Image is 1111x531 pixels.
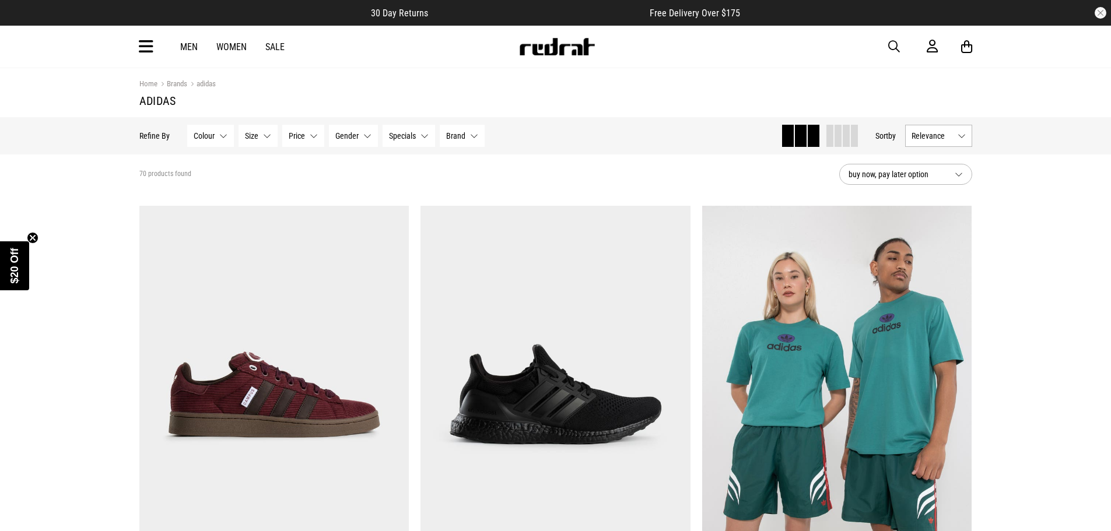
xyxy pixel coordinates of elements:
[139,79,157,88] a: Home
[888,131,896,140] span: by
[289,131,305,140] span: Price
[180,41,198,52] a: Men
[9,248,20,283] span: $20 Off
[194,131,215,140] span: Colour
[875,129,896,143] button: Sortby
[849,167,945,181] span: buy now, pay later option
[139,94,972,108] h1: adidas
[518,38,595,55] img: Redrat logo
[282,125,324,147] button: Price
[157,79,187,90] a: Brands
[650,8,740,19] span: Free Delivery Over $175
[187,79,216,90] a: adidas
[216,41,247,52] a: Women
[446,131,465,140] span: Brand
[839,164,972,185] button: buy now, pay later option
[27,232,38,244] button: Close teaser
[139,131,170,140] p: Refine By
[139,170,191,179] span: 70 products found
[905,125,972,147] button: Relevance
[383,125,435,147] button: Specials
[265,41,285,52] a: Sale
[371,8,428,19] span: 30 Day Returns
[187,125,234,147] button: Colour
[440,125,485,147] button: Brand
[389,131,416,140] span: Specials
[329,125,378,147] button: Gender
[239,125,278,147] button: Size
[451,7,626,19] iframe: Customer reviews powered by Trustpilot
[912,131,953,140] span: Relevance
[335,131,359,140] span: Gender
[245,131,258,140] span: Size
